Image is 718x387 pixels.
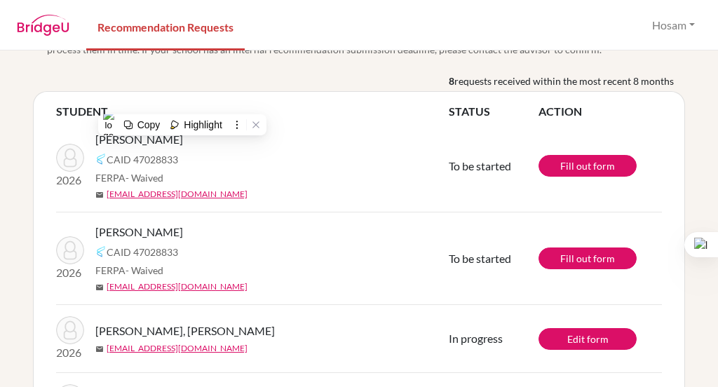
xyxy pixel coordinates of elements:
[95,191,104,199] span: mail
[538,247,637,269] a: Fill out form
[449,103,538,120] th: STATUS
[538,155,637,177] a: Fill out form
[95,322,275,339] span: [PERSON_NAME], [PERSON_NAME]
[107,152,178,167] span: CAID 47028833
[126,264,163,276] span: - Waived
[449,159,511,172] span: To be started
[95,224,183,240] span: [PERSON_NAME]
[646,12,701,39] button: Hosam
[95,263,163,278] span: FERPA
[107,188,248,201] a: [EMAIL_ADDRESS][DOMAIN_NAME]
[95,283,104,292] span: mail
[126,172,163,184] span: - Waived
[449,332,503,345] span: In progress
[95,345,104,353] span: mail
[95,154,107,165] img: Common App logo
[56,144,84,172] img: Alkhouri, Rashed
[449,252,511,265] span: To be started
[56,316,84,344] img: Al Darmaki, Mohamed Saif
[449,74,454,88] b: 8
[56,103,449,120] th: STUDENT
[538,328,637,350] a: Edit form
[86,2,245,50] a: Recommendation Requests
[538,103,662,120] th: ACTION
[56,172,84,189] p: 2026
[107,245,178,259] span: CAID 47028833
[454,74,674,88] span: requests received within the most recent 8 months
[17,15,69,36] img: BridgeU logo
[95,170,163,185] span: FERPA
[107,342,248,355] a: [EMAIL_ADDRESS][DOMAIN_NAME]
[56,236,84,264] img: Alkhouri, Rashed
[56,264,84,281] p: 2026
[107,280,248,293] a: [EMAIL_ADDRESS][DOMAIN_NAME]
[56,344,84,361] p: 2026
[95,131,183,148] span: [PERSON_NAME]
[95,246,107,257] img: Common App logo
